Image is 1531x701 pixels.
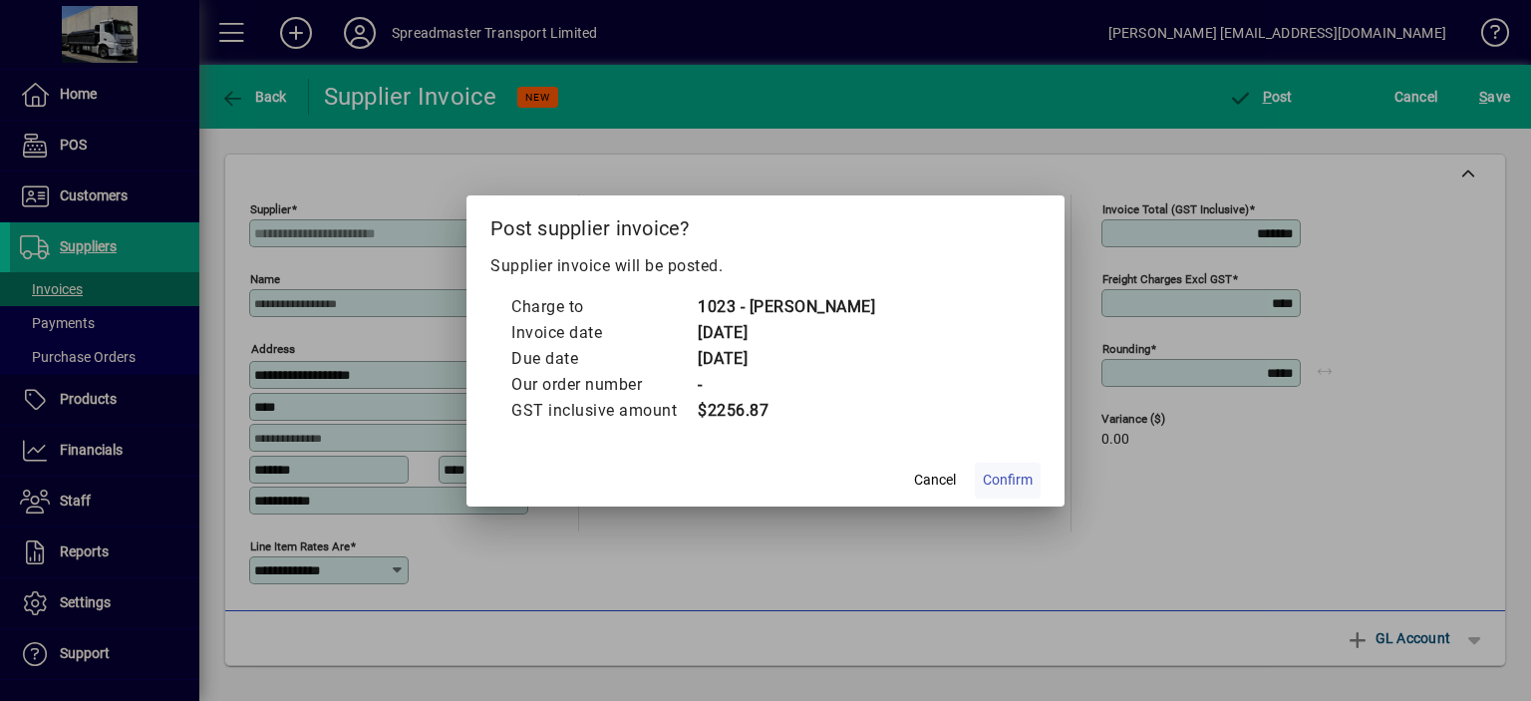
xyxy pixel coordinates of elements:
td: 1023 - [PERSON_NAME] [697,294,875,320]
button: Confirm [975,463,1041,499]
button: Cancel [903,463,967,499]
span: Confirm [983,470,1033,491]
span: Cancel [914,470,956,491]
td: Invoice date [510,320,697,346]
td: GST inclusive amount [510,398,697,424]
td: [DATE] [697,320,875,346]
td: Charge to [510,294,697,320]
td: [DATE] [697,346,875,372]
td: Our order number [510,372,697,398]
p: Supplier invoice will be posted. [490,254,1041,278]
td: - [697,372,875,398]
td: Due date [510,346,697,372]
h2: Post supplier invoice? [466,195,1065,253]
td: $2256.87 [697,398,875,424]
